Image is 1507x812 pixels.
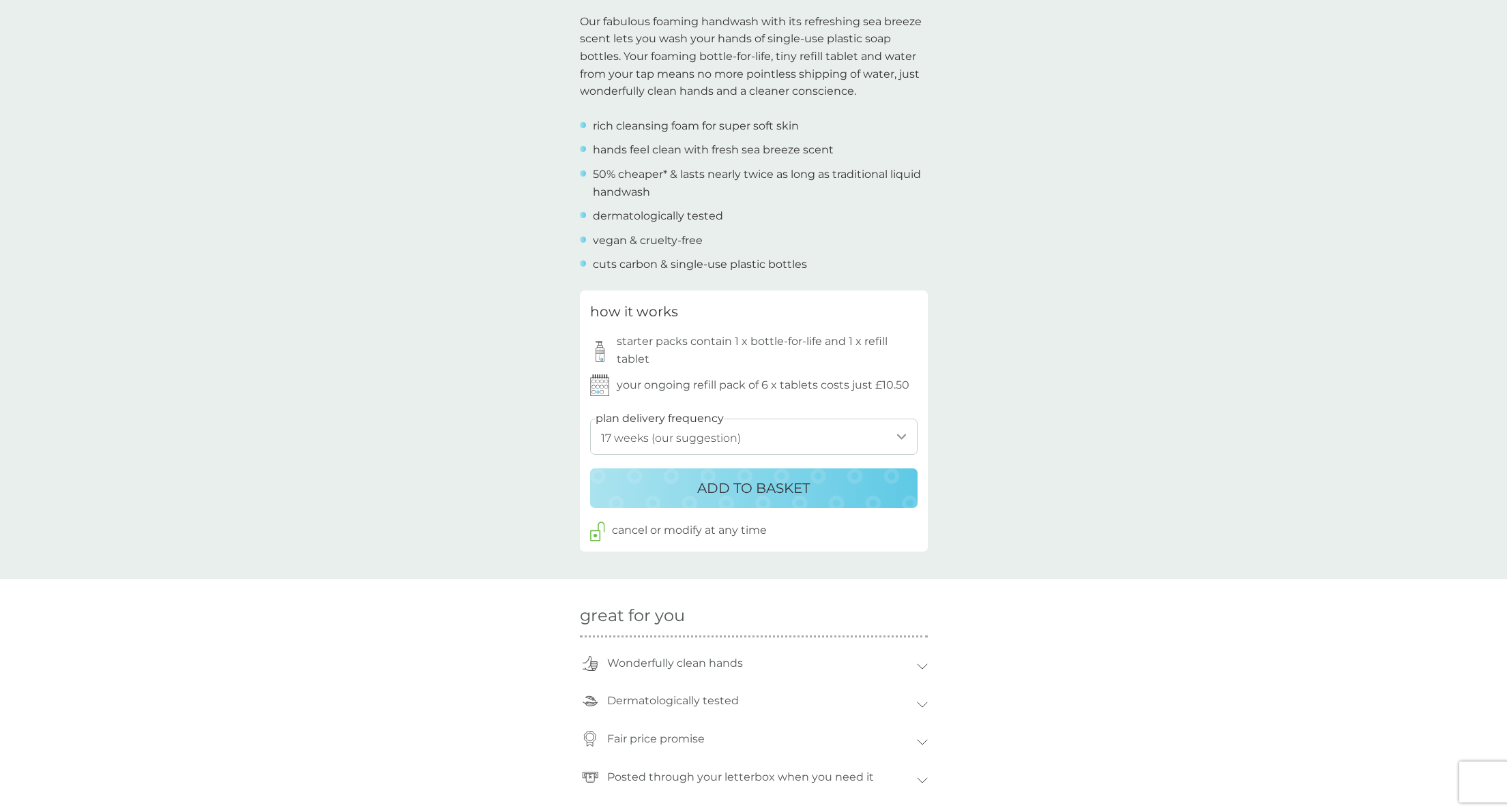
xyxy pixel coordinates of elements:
[593,117,799,135] p: rich cleansing foam for super soft skin
[590,301,678,322] h3: how it works
[590,468,918,508] button: ADD TO BASKET
[600,685,746,717] p: Dermatologically tested
[596,410,724,427] label: plan delivery frequency
[593,256,807,273] p: cuts carbon & single-use plastic bottles
[583,693,598,709] img: sensitive-dermo-tested-icon.svg
[617,333,918,367] p: starter packs contain 1 x bottle-for-life and 1 x refill tablet
[612,522,767,539] p: cancel or modify at any time
[600,723,712,755] p: Fair price promise
[593,232,703,250] p: vegan & cruelty-free
[617,376,909,394] p: your ongoing refill pack of 6 x tablets costs just £10.50
[600,648,750,679] p: Wonderfully clean hands
[593,141,834,159] p: hands feel clean with fresh sea breeze scent
[580,606,928,626] h2: great for you
[582,769,598,785] img: letterbox-icon.svg
[583,656,598,671] img: thumbs-up-icon.svg
[593,166,928,200] p: 50% cheaper* & lasts nearly twice as long as traditional liquid handwash
[600,762,881,793] p: Posted through your letterbox when you need it
[582,731,598,747] img: coin-icon.svg
[580,13,928,100] p: Our fabulous foaming handwash with its refreshing sea breeze scent lets you wash your hands of si...
[697,477,810,499] p: ADD TO BASKET
[593,207,723,225] p: dermatologically tested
